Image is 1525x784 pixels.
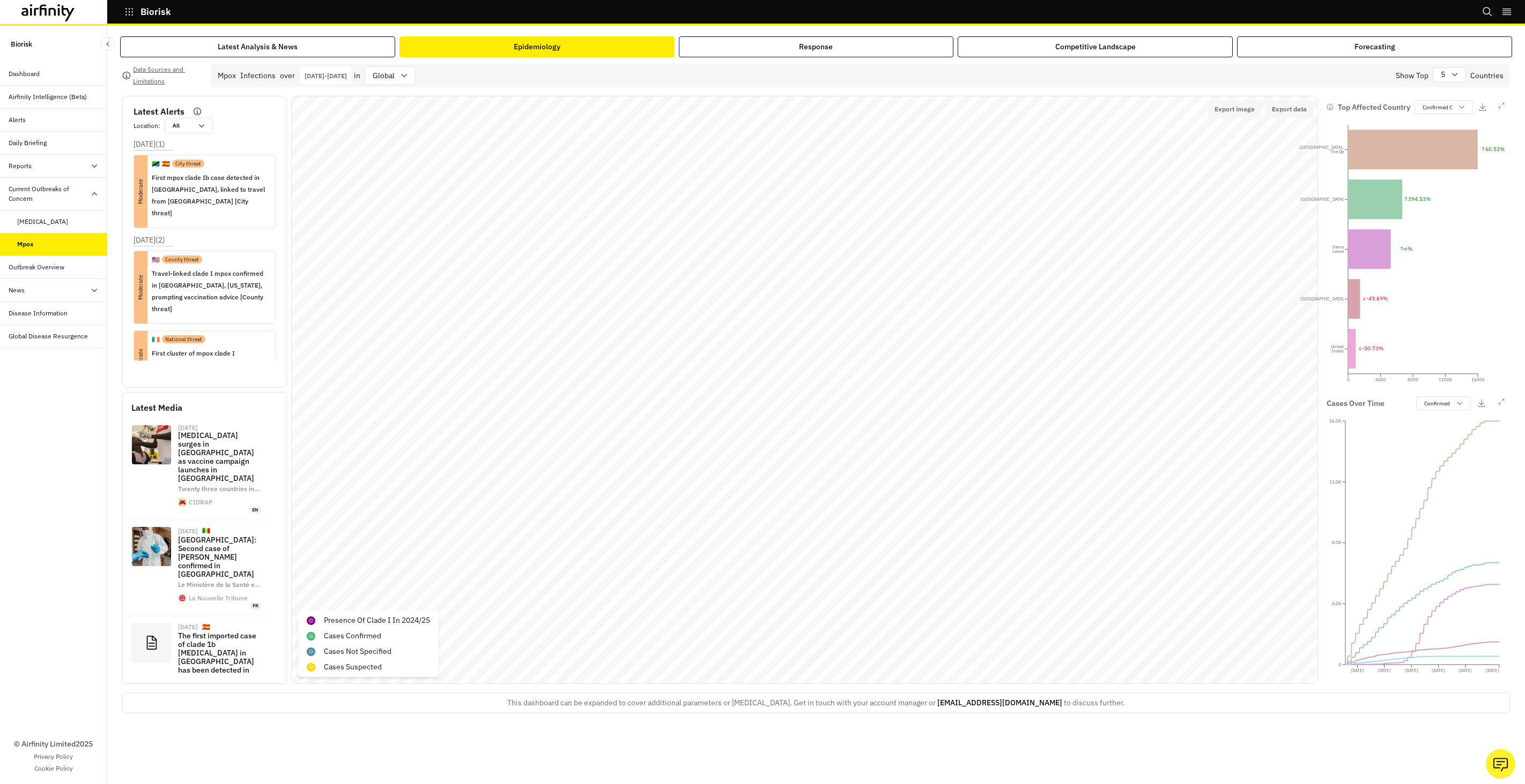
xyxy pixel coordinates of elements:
[1471,377,1485,382] tspan: 16000
[9,69,40,79] div: Dashboard
[134,105,184,118] p: Latest Alerts
[178,528,198,534] div: [DATE]
[1400,245,1412,252] text: ↑ ∞ %
[1332,540,1341,545] tspan: 8.0K
[1300,197,1344,202] tspan: [GEOGRAPHIC_DATA]
[1332,248,1344,254] tspan: Leone
[132,527,171,566] img: virus-laboratoire-medecin.webp
[250,602,261,609] span: fr
[1338,662,1341,667] tspan: 0
[937,698,1062,707] a: [EMAIL_ADDRESS][DOMAIN_NAME]
[17,239,34,249] div: Mpox
[1265,101,1313,118] button: Export data
[140,7,171,17] p: Biorisk
[1405,668,1418,673] tspan: [DATE]
[34,752,73,762] a: Privacy Policy
[122,67,203,84] button: Data Sources and Limitations
[1481,146,1505,153] text: ↑ 60.53 %
[514,41,560,52] div: Epidemiology
[133,64,203,87] p: Data Sources and Limitations
[1375,377,1386,382] tspan: 4000
[324,646,391,657] p: Cases Not Specified
[202,623,210,632] p: 🇪🇸
[175,160,201,168] p: City threat
[9,92,87,102] div: Airfinity Intelligence (Beta)
[178,431,261,483] p: [MEDICAL_DATA] surges in [GEOGRAPHIC_DATA] as vaccine campaign launches in [GEOGRAPHIC_DATA]
[1330,149,1344,154] tspan: The De
[178,536,261,578] p: [GEOGRAPHIC_DATA]: Second case of [PERSON_NAME] confirmed in [GEOGRAPHIC_DATA]
[292,96,1317,683] canvas: Map
[9,285,25,295] div: News
[152,335,160,344] p: 🇮🇪
[1424,399,1450,408] p: Confirmed
[300,67,351,84] button: Interact with the calendar and add the check-in date for your trip.
[1329,418,1341,424] tspan: 16.0K
[178,485,260,493] span: Twenty three countries in …
[152,255,160,265] p: 🇺🇸
[1432,668,1445,673] tspan: [DATE]
[1362,295,1388,302] text: ↓ -49.69 %
[9,184,90,203] div: Current Outbreaks of Concern
[507,697,1125,708] p: This dashboard can be expanded to cover additional parameters or [MEDICAL_DATA]. Get in touch wit...
[134,139,165,150] p: [DATE] ( 1 )
[123,520,269,616] a: [DATE]🇸🇳[GEOGRAPHIC_DATA]: Second case of [PERSON_NAME] confirmed in [GEOGRAPHIC_DATA]Le Ministèr...
[34,764,73,773] a: Cookie Policy
[14,738,93,750] p: © Airfinity Limited 2025
[178,425,198,431] div: [DATE]
[1347,377,1350,382] tspan: 0
[152,159,160,169] p: 🇹🇿
[9,161,32,171] div: Reports
[1459,668,1472,673] tspan: [DATE]
[17,217,68,227] div: [MEDICAL_DATA]
[101,37,115,51] button: Close Sidebar
[1332,244,1344,250] tspan: Sierra
[110,355,171,368] p: Moderate
[218,41,298,52] div: Latest Analysis & News
[324,630,381,642] p: Cases Confirmed
[218,70,236,81] div: Mpox
[1055,41,1136,52] div: Competitive Landscape
[134,235,165,246] p: [DATE] ( 2 )
[1486,668,1499,673] tspan: [DATE]
[280,70,295,81] p: over
[1299,145,1344,150] tspan: [GEOGRAPHIC_DATA],
[152,268,266,315] p: Travel-linked clade I mpox confirmed in [GEOGRAPHIC_DATA], [US_STATE], prompting vaccination advi...
[1351,668,1364,673] tspan: [DATE]
[134,121,160,131] p: Location :
[1404,195,1431,202] text: ↑ 394.53 %
[1486,749,1515,779] button: Ask our analysts
[9,262,64,272] div: Outbreak Overview
[189,595,248,601] div: La Nouvelle Tribune
[178,624,198,630] div: [DATE]
[1338,102,1410,113] p: Top Affected Country
[1423,103,1463,111] p: Confirmed Cases
[9,138,47,148] div: Daily Briefing
[1378,668,1391,673] tspan: [DATE]
[152,348,266,383] p: First cluster of mpox clade I confirmed in [GEOGRAPHIC_DATA] [National threat]
[178,631,261,683] p: The first imported case of clade 1b [MEDICAL_DATA] in [GEOGRAPHIC_DATA] has been detected in [GEO...
[9,308,68,318] div: Disease Information
[165,255,199,263] p: County threat
[189,499,213,506] div: CIDRAP
[162,159,170,169] p: 🇪🇸
[165,335,202,343] p: National threat
[324,661,382,673] p: Cases Suspected
[178,581,260,589] span: Le Ministère de la Santé e …
[132,425,171,464] img: cholera%20vaccination.jpg
[105,185,177,198] p: Moderate
[354,70,360,81] p: in
[799,41,833,52] div: Response
[1482,3,1493,21] button: Search
[1408,377,1418,382] tspan: 8000
[324,615,430,626] p: Presence of Clade I in 2024/25
[105,281,177,294] p: Moderate
[123,616,269,701] a: [DATE]🇪🇸The first imported case of clade 1b [MEDICAL_DATA] in [GEOGRAPHIC_DATA] has been detected...
[124,3,171,21] button: Biorisk
[1354,41,1395,52] div: Forecasting
[1358,345,1383,352] text: ↓ -50.73 %
[9,331,88,341] div: Global Disease Resurgence
[131,401,278,414] p: Latest Media
[1331,348,1344,353] tspan: States
[1208,101,1261,118] button: Export image
[11,34,32,54] p: Biorisk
